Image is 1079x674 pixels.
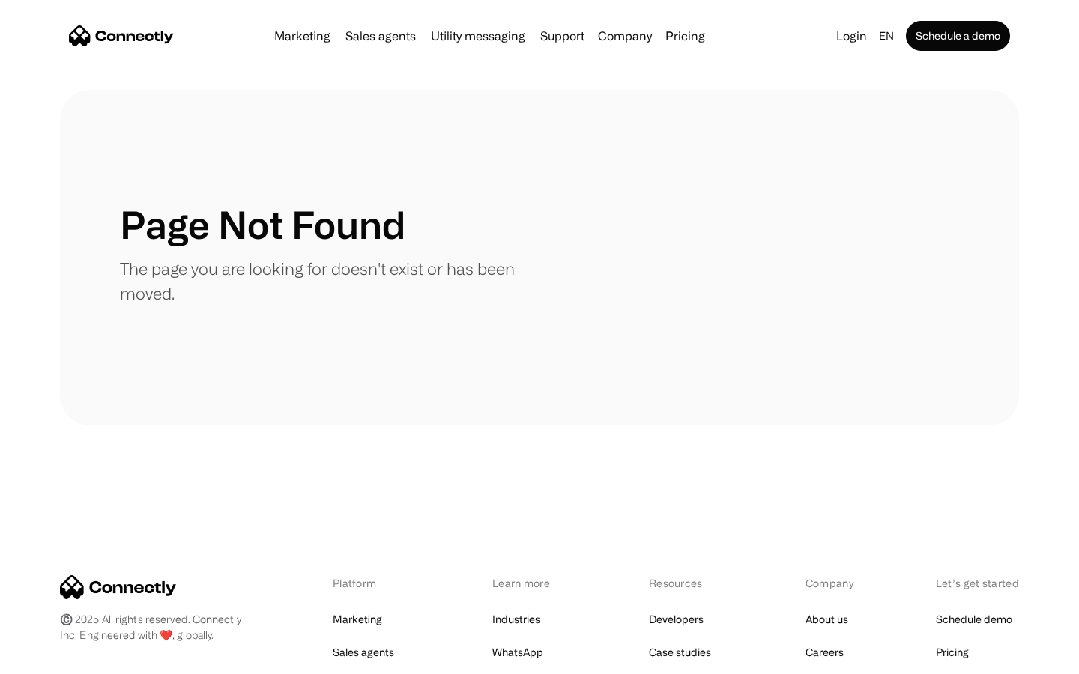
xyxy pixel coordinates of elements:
[534,30,590,42] a: Support
[649,609,704,630] a: Developers
[425,30,531,42] a: Utility messaging
[659,30,711,42] a: Pricing
[906,21,1010,51] a: Schedule a demo
[806,609,848,630] a: About us
[120,256,539,306] p: The page you are looking for doesn't exist or has been moved.
[333,575,414,591] div: Platform
[649,575,728,591] div: Resources
[936,609,1012,630] a: Schedule demo
[649,642,711,663] a: Case studies
[333,642,394,663] a: Sales agents
[15,646,90,669] aside: Language selected: English
[492,609,540,630] a: Industries
[879,25,894,46] div: en
[120,202,405,247] h1: Page Not Found
[936,575,1019,591] div: Let’s get started
[492,575,571,591] div: Learn more
[830,25,873,46] a: Login
[30,648,90,669] ul: Language list
[598,25,652,46] div: Company
[806,575,858,591] div: Company
[492,642,543,663] a: WhatsApp
[333,609,382,630] a: Marketing
[339,30,422,42] a: Sales agents
[268,30,336,42] a: Marketing
[806,642,844,663] a: Careers
[936,642,969,663] a: Pricing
